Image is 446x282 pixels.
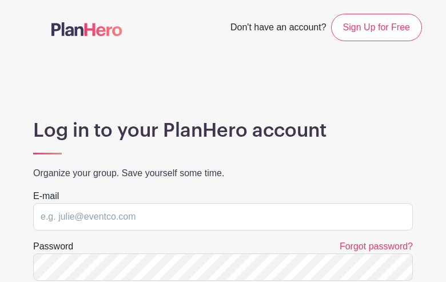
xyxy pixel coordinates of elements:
[51,22,122,36] img: logo-507f7623f17ff9eddc593b1ce0a138ce2505c220e1c5a4e2b4648c50719b7d32.svg
[33,203,413,231] input: e.g. julie@eventco.com
[33,189,59,203] label: E-mail
[331,14,422,41] a: Sign Up for Free
[33,166,413,180] p: Organize your group. Save yourself some time.
[33,119,413,142] h1: Log in to your PlanHero account
[340,241,413,251] a: Forgot password?
[230,16,326,41] span: Don't have an account?
[33,240,73,253] label: Password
